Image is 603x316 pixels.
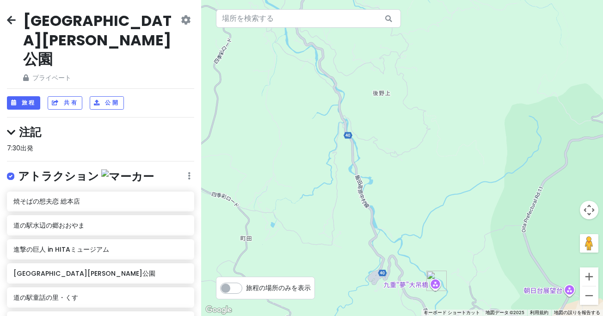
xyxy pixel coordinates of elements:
[580,286,598,305] button: ズームアウト
[101,169,154,184] img: マーカー
[580,267,598,286] button: ズームイン
[32,73,71,82] font: プライベート
[13,245,109,254] font: 進撃の巨人 in HITAミュージアム
[203,304,234,316] img: グーグル
[7,96,40,110] button: 旅程
[13,197,80,206] font: 焼そばの想夫恋 総本店
[246,283,311,292] font: 旅程の場所のみを表示
[424,310,480,316] button: キーボード反対
[13,293,78,302] font: 道の駅童話の里・くす
[105,99,119,107] font: 公開
[48,96,82,110] button: 共有
[580,234,598,253] button: 地図上にペグマンを落として、ストリートビューを開きます
[90,96,123,110] button: 公開
[7,143,33,153] font: 7:30出発
[18,168,99,184] font: アトラクション
[13,269,155,278] font: [GEOGRAPHIC_DATA][PERSON_NAME]公園
[486,310,524,315] font: 地図データ ©2025
[13,221,85,230] font: 道の駅水辺の郷おおやま
[216,9,401,28] input: 場所を検索する
[426,271,447,291] div: 九重“夢”大吊橋
[203,304,234,316] a: Google マップでこの地域を開きます（新しいウィンドウが開きます）
[23,10,172,69] font: [GEOGRAPHIC_DATA][PERSON_NAME]公園
[554,310,600,315] a: 地図の誤りを報告する
[19,124,41,140] font: 注記
[22,99,36,107] font: 旅程
[580,201,598,219] button: 地図のカメラコントロール
[64,99,78,107] font: 共有
[530,310,548,315] a: 利用規約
